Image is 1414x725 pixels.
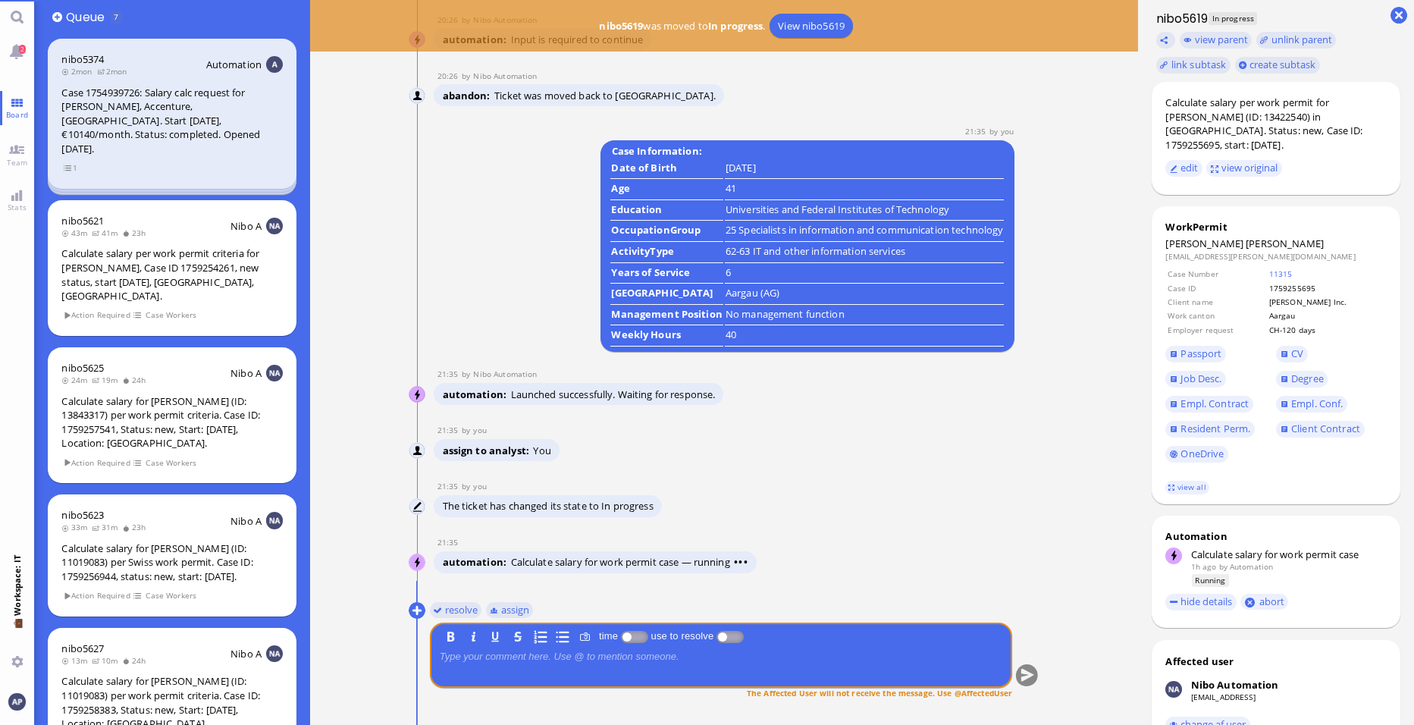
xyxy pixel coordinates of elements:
label: use to resolve [648,630,716,642]
div: WorkPermit [1165,220,1386,234]
span: Action Required [63,457,131,469]
td: CH-120 days [1268,324,1385,336]
img: NA [266,645,283,662]
span: Action Required [63,309,131,322]
runbook-parameter-view: No management function [726,307,845,321]
img: You [8,693,25,710]
td: Aargau [1268,309,1385,322]
a: Degree [1276,371,1328,388]
runbook-parameter-view: 40 [726,328,736,341]
span: [PERSON_NAME] [1165,237,1243,250]
div: Nibo Automation [1191,678,1279,692]
span: by [989,126,1002,137]
a: nibo5625 [61,361,104,375]
a: CV [1276,346,1308,362]
span: • [738,555,743,569]
h1: nibo5619 [1152,10,1208,27]
button: edit [1165,160,1202,177]
runbook-parameter-view: 25 Specialists in information and communication technology [726,223,1004,237]
span: 31m [92,522,122,532]
span: 21:35 [437,537,462,548]
span: 21:35 [965,126,989,137]
td: 1759255695 [1268,282,1385,294]
td: [GEOGRAPHIC_DATA] [610,285,723,305]
span: Empl. Conf. [1291,397,1343,410]
span: was moved to . [595,19,770,33]
button: B [443,628,459,645]
span: by [462,481,474,491]
a: OneDrive [1165,446,1228,463]
span: Launched successfully. Waiting for response. [511,388,716,401]
a: view all [1165,481,1209,494]
td: Age [610,180,723,200]
runbook-parameter-view: 6 [726,265,731,279]
span: 43m [61,228,92,238]
img: You [409,443,426,460]
span: Empl. Contract [1180,397,1249,410]
td: Employer request [1167,324,1266,336]
runbook-parameter-view: Universities and Federal Institutes of Technology [726,202,949,216]
button: assign [486,601,534,618]
dd: [EMAIL_ADDRESS][PERSON_NAME][DOMAIN_NAME] [1165,251,1386,262]
a: Empl. Contract [1165,396,1253,413]
button: abort [1240,594,1288,610]
span: Running [1192,574,1229,587]
a: Client Contract [1276,421,1365,438]
span: Client Contract [1291,422,1360,435]
td: Years of Service [610,265,723,284]
td: Date of Birth [610,160,723,180]
runbook-parameter-view: Aargau (AG) [726,286,779,300]
span: nibo5623 [61,508,104,522]
div: Affected user [1165,654,1234,668]
span: by [1219,561,1227,572]
span: Case Workers [146,457,197,469]
a: [EMAIL_ADDRESS] [1191,692,1256,702]
span: Board [2,109,32,120]
div: Automation [1165,529,1386,543]
span: Calculate salary for work permit case — running [511,555,748,569]
span: 2mon [61,66,96,77]
img: Aut [266,56,283,73]
span: view 1 items [63,162,78,174]
span: 21:35 [437,425,462,435]
span: 💼 Workspace: IT [11,616,23,650]
div: Calculate salary for work permit case [1191,548,1387,561]
span: abandon [443,89,495,102]
span: 2 [19,45,26,54]
span: airin.pandiamakkal@bluelakelegal.com [473,481,486,491]
a: View nibo5619 [770,14,853,38]
span: • [744,555,748,569]
span: 21:35 [437,369,462,379]
span: Automation [206,58,262,71]
span: Stats [4,202,30,212]
span: 7 [114,11,118,22]
span: 33m [61,522,92,532]
a: Empl. Conf. [1276,396,1347,413]
img: Nibo Automation [1165,681,1182,698]
span: The ticket has changed its state to In progress [443,499,654,513]
span: Case Workers [146,309,197,322]
span: Action Required [63,589,131,602]
div: Calculate salary for [PERSON_NAME] (ID: 11019083) per Swiss work permit. Case ID: 1759256944, sta... [61,541,282,584]
td: OccupationGroup [610,222,723,242]
td: ActivityType [610,243,723,263]
span: Queue [66,8,109,26]
label: time [597,630,622,642]
span: 1h ago [1191,561,1217,572]
img: NA [266,365,283,381]
span: by [462,369,474,379]
a: nibo5621 [61,214,104,228]
td: Management Position [610,306,723,326]
span: Case Workers [146,589,197,602]
button: create subtask [1235,57,1321,74]
span: 24h [122,375,150,385]
button: Add [52,12,62,22]
img: You [409,499,426,516]
div: Calculate salary per work permit for [PERSON_NAME] (ID: 13422540) in [GEOGRAPHIC_DATA]. Status: n... [1165,96,1386,152]
button: I [465,628,481,645]
task-group-action-menu: link subtask [1156,57,1231,74]
span: 24m [61,375,92,385]
p-inputswitch: use to resolve [716,630,744,642]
